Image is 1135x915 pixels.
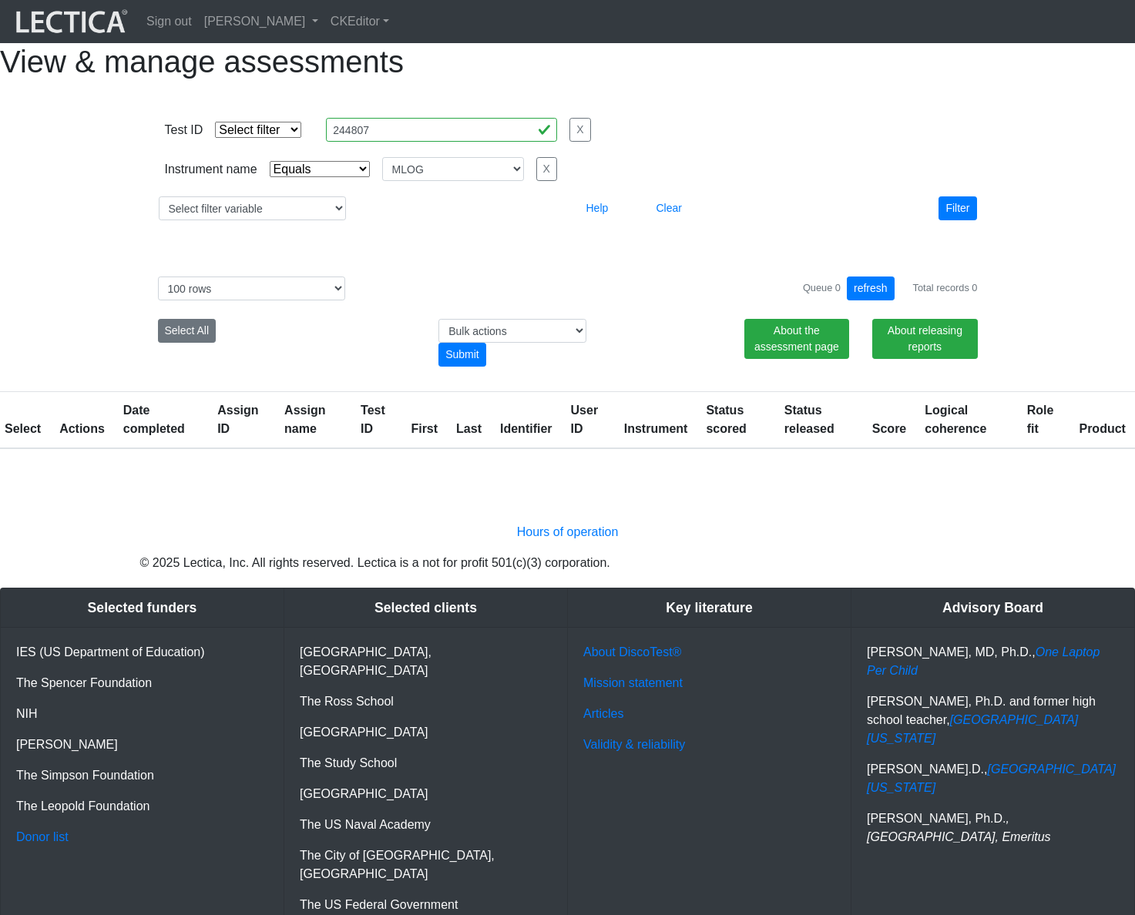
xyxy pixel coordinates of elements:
[284,588,567,628] div: Selected clients
[867,713,1078,745] a: [GEOGRAPHIC_DATA][US_STATE]
[1079,422,1125,435] a: Product
[16,643,268,662] p: IES (US Department of Education)
[579,196,616,220] button: Help
[847,277,895,300] button: refresh
[583,676,683,689] a: Mission statement
[300,692,552,711] p: The Ross School
[867,762,1116,794] a: [GEOGRAPHIC_DATA][US_STATE]
[300,816,552,834] p: The US Naval Academy
[158,319,217,343] button: Select All
[16,797,268,816] p: The Leopold Foundation
[583,738,685,751] a: Validity & reliability
[867,643,1119,680] p: [PERSON_NAME], MD, Ph.D.,
[583,707,623,720] a: Articles
[165,121,203,139] div: Test ID
[198,6,324,37] a: [PERSON_NAME]
[867,809,1119,846] p: [PERSON_NAME], Ph.D.
[300,896,552,914] p: The US Federal Government
[583,645,681,659] a: About DiscoTest®
[624,422,688,435] a: Instrument
[300,723,552,742] p: [GEOGRAPHIC_DATA]
[456,422,482,435] a: Last
[50,392,114,449] th: Actions
[867,692,1119,748] p: [PERSON_NAME], Ph.D. and former high school teacher,
[140,554,996,572] p: © 2025 Lectica, Inc. All rights reserved. Lectica is a not for profit 501(c)(3) corporation.
[165,160,257,179] div: Instrument name
[536,157,557,181] button: X
[571,404,599,435] a: User ID
[351,392,401,449] th: Test ID
[568,588,851,628] div: Key literature
[12,7,128,36] img: lecticalive
[706,404,746,435] a: Status scored
[140,6,198,37] a: Sign out
[744,319,849,359] a: About the assessment page
[650,196,689,220] button: Clear
[16,736,268,754] p: [PERSON_NAME]
[803,277,978,300] div: Queue 0 Total records 0
[16,705,268,723] p: NIH
[16,766,268,785] p: The Simpson Foundation
[300,846,552,883] p: The City of [GEOGRAPHIC_DATA], [GEOGRAPHIC_DATA]
[872,319,977,359] a: About releasing reports
[500,422,552,435] a: Identifier
[16,830,69,843] a: Donor list
[16,674,268,692] p: The Spencer Foundation
[411,422,438,435] a: First
[872,422,906,435] a: Score
[517,525,619,538] a: Hours of operation
[925,404,986,435] a: Logical coherence
[300,754,552,773] p: The Study School
[123,404,185,435] a: Date completed
[784,404,834,435] a: Status released
[208,392,275,449] th: Assign ID
[275,392,351,449] th: Assign name
[438,343,486,367] div: Submit
[569,118,590,142] button: X
[300,643,552,680] p: [GEOGRAPHIC_DATA], [GEOGRAPHIC_DATA]
[867,760,1119,797] p: [PERSON_NAME].D.,
[851,588,1134,628] div: Advisory Board
[939,196,976,220] button: Filter
[324,6,395,37] a: CKEditor
[300,785,552,803] p: [GEOGRAPHIC_DATA]
[1027,404,1054,435] a: Role fit
[579,201,616,214] a: Help
[1,588,284,628] div: Selected funders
